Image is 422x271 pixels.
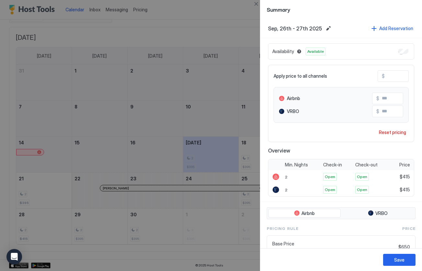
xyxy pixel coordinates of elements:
[399,162,410,168] span: Price
[287,96,300,101] span: Airbnb
[272,49,294,54] span: Availability
[267,226,299,231] span: Pricing Rule
[325,174,335,180] span: Open
[323,162,342,168] span: Check-in
[285,187,287,192] span: 2
[268,25,322,32] span: Sep, 26th - 27th 2025
[357,187,367,193] span: Open
[400,187,410,193] span: $415
[376,128,409,137] button: Reset pricing
[400,174,410,180] span: $415
[285,175,287,179] span: 2
[382,73,385,79] span: $
[370,24,414,33] button: Add Reservation
[272,241,396,247] span: Base Price
[307,49,324,54] span: Available
[398,244,410,250] span: $650
[267,207,416,220] div: tab-group
[287,108,299,114] span: VRBO
[394,256,404,263] div: Save
[402,226,416,231] span: Price
[301,210,315,216] span: Airbnb
[342,209,414,218] button: VRBO
[324,25,332,32] button: Edit date range
[375,210,388,216] span: VRBO
[268,147,414,154] span: Overview
[383,254,416,266] button: Save
[376,96,379,101] span: $
[379,129,406,136] div: Reset pricing
[268,209,341,218] button: Airbnb
[376,108,379,114] span: $
[357,174,367,180] span: Open
[325,187,335,193] span: Open
[267,5,416,13] span: Summary
[272,248,396,253] span: $650
[379,25,413,32] div: Add Reservation
[6,249,22,265] div: Open Intercom Messenger
[274,73,327,79] span: Apply price to all channels
[295,48,303,55] button: Blocked dates override all pricing rules and remain unavailable until manually unblocked
[285,162,308,168] span: Min. Nights
[355,162,378,168] span: Check-out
